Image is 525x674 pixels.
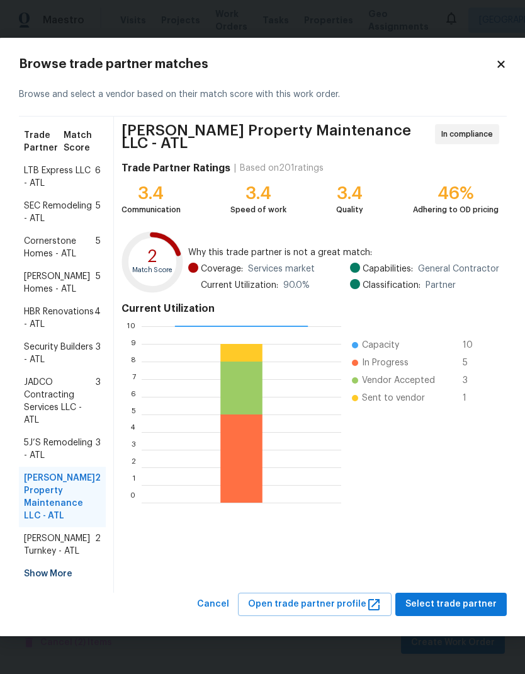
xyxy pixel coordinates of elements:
div: Speed of work [230,203,286,216]
span: 5 [96,235,101,260]
span: 4 [94,306,101,331]
div: 3.4 [121,187,181,200]
text: 2 [131,464,135,471]
span: Cornerstone Homes - ATL [24,235,96,260]
span: Open trade partner profile [248,597,381,612]
span: HBR Renovations - ATL [24,306,94,331]
span: LTB Express LLC - ATL [24,164,95,190]
span: 5J’S Remodeling - ATL [24,437,96,462]
span: 6 [95,164,101,190]
h4: Trade Partner Ratings [121,162,230,174]
span: Sent to vendor [362,392,425,404]
span: General Contractor [418,263,499,275]
span: 5 [463,357,483,369]
text: 4 [130,428,135,436]
span: [PERSON_NAME] Homes - ATL [24,270,96,295]
div: Show More [19,563,106,585]
span: Match Score [64,129,100,154]
span: SEC Remodeling - ATL [24,200,96,225]
span: 3 [96,437,101,462]
button: Open trade partner profile [238,593,392,616]
div: Communication [121,203,181,216]
span: 10 [463,339,483,351]
div: Adhering to OD pricing [413,203,499,216]
span: Capacity [362,339,399,351]
span: 3 [96,376,101,426]
span: 3 [96,341,101,366]
span: Services market [248,263,315,275]
text: Match Score [132,267,172,274]
text: 2 [147,249,157,266]
text: 1 [132,481,135,489]
span: 5 [96,200,101,225]
h4: Current Utilization [121,302,499,315]
div: Browse and select a vendor based on their match score with this work order. [19,73,507,117]
span: Why this trade partner is not a great match: [188,246,499,259]
div: 3.4 [230,187,286,200]
h2: Browse trade partner matches [19,58,495,71]
span: Classification: [363,279,421,292]
span: [PERSON_NAME] Property Maintenance LLC - ATL [24,472,95,522]
span: Current Utilization: [201,279,278,292]
span: 90.0 % [283,279,310,292]
span: Cancel [197,597,229,612]
text: 9 [130,340,135,348]
span: Vendor Accepted [362,374,435,387]
button: Select trade partner [395,593,507,616]
span: Security Builders - ATL [24,341,96,366]
text: 0 [130,499,135,506]
span: 2 [95,472,101,522]
span: In Progress [362,357,409,369]
div: Based on 201 ratings [240,162,324,174]
text: 5 [131,411,135,418]
div: | [230,162,240,174]
div: 3.4 [336,187,363,200]
text: 10 [127,323,135,330]
span: 2 [95,532,101,557]
span: Trade Partner [24,129,64,154]
text: 3 [131,446,135,454]
span: 5 [96,270,101,295]
div: 46% [413,187,499,200]
span: Coverage: [201,263,243,275]
span: In compliance [441,128,498,140]
button: Cancel [192,593,234,616]
span: JADCO Contracting Services LLC - ATL [24,376,96,426]
span: [PERSON_NAME] Property Maintenance LLC - ATL [121,124,431,149]
span: 3 [463,374,483,387]
span: 1 [463,392,483,404]
span: Select trade partner [405,597,497,612]
text: 7 [132,375,135,383]
text: 8 [130,358,135,365]
span: Capabilities: [363,263,413,275]
text: 6 [130,393,135,401]
span: Partner [426,279,456,292]
span: [PERSON_NAME] Turnkey - ATL [24,532,95,557]
div: Quality [336,203,363,216]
